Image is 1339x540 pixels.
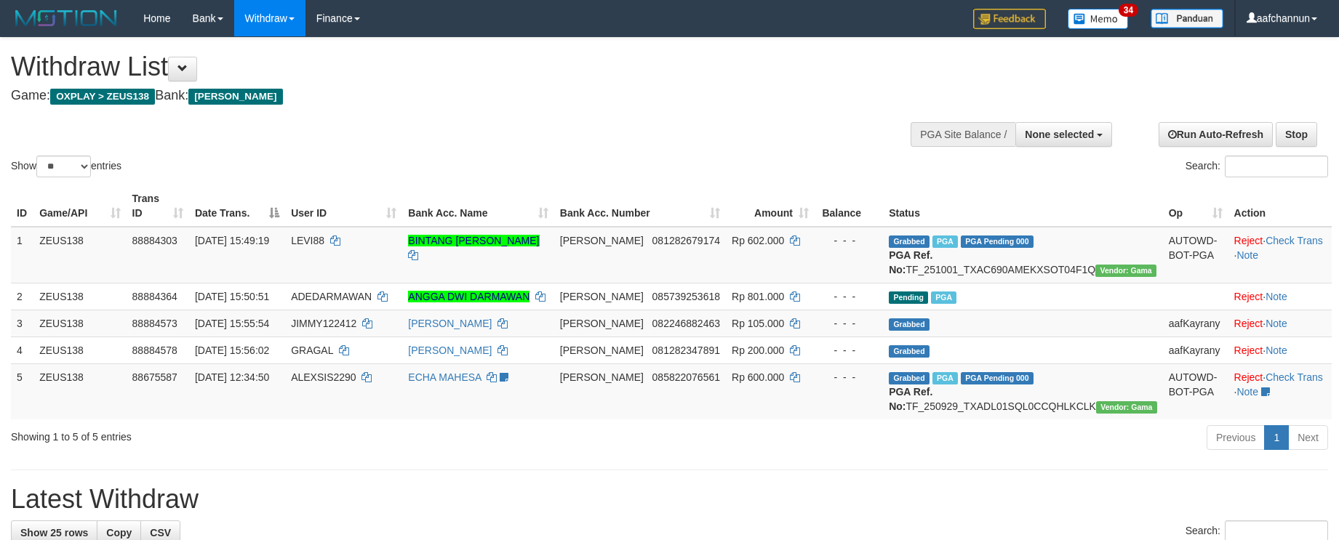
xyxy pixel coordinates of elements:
[33,283,126,310] td: ZEUS138
[285,185,402,227] th: User ID: activate to sort column ascending
[291,291,372,302] span: ADEDARMAWAN
[820,289,877,304] div: - - -
[11,310,33,337] td: 3
[820,316,877,331] div: - - -
[1236,249,1258,261] a: Note
[1228,185,1332,227] th: Action
[195,344,269,356] span: [DATE] 15:56:02
[1207,425,1265,450] a: Previous
[408,235,539,246] a: BINTANG [PERSON_NAME]
[188,89,282,105] span: [PERSON_NAME]
[408,318,492,329] a: [PERSON_NAME]
[11,485,1328,514] h1: Latest Withdraw
[560,344,644,356] span: [PERSON_NAME]
[652,318,720,329] span: Copy 082246882463 to clipboard
[1025,129,1094,140] span: None selected
[1186,156,1328,177] label: Search:
[195,291,269,302] span: [DATE] 15:50:51
[1151,9,1223,28] img: panduan.png
[820,370,877,384] div: - - -
[132,371,177,383] span: 88675587
[1228,283,1332,310] td: ·
[889,372,930,384] span: Grabbed
[36,156,91,177] select: Showentries
[127,185,189,227] th: Trans ID: activate to sort column ascending
[291,371,356,383] span: ALEXSIS2290
[106,527,132,539] span: Copy
[195,371,269,383] span: [DATE] 12:34:50
[33,310,126,337] td: ZEUS138
[1225,156,1328,177] input: Search:
[932,235,958,248] span: Marked by aafanarl
[732,344,784,356] span: Rp 200.000
[408,371,481,383] a: ECHA MAHESA
[911,122,1015,147] div: PGA Site Balance /
[1266,291,1287,302] a: Note
[33,185,126,227] th: Game/API: activate to sort column ascending
[132,291,177,302] span: 88884364
[11,156,121,177] label: Show entries
[1234,291,1263,302] a: Reject
[291,318,356,329] span: JIMMY122412
[820,343,877,358] div: - - -
[1163,337,1228,363] td: aafKayrany
[132,318,177,329] span: 88884573
[1234,344,1263,356] a: Reject
[1288,425,1328,450] a: Next
[195,235,269,246] span: [DATE] 15:49:19
[1234,371,1263,383] a: Reject
[1228,310,1332,337] td: ·
[132,344,177,356] span: 88884578
[291,344,333,356] span: GRAGAL
[652,371,720,383] span: Copy 085822076561 to clipboard
[1096,401,1157,414] span: Vendor URL: https://trx31.1velocity.biz
[1234,318,1263,329] a: Reject
[402,185,553,227] th: Bank Acc. Name: activate to sort column ascending
[820,233,877,248] div: - - -
[883,227,1163,283] td: TF_251001_TXAC690AMEKXSOT04F1Q
[11,52,878,81] h1: Withdraw List
[732,371,784,383] span: Rp 600.000
[11,185,33,227] th: ID
[560,318,644,329] span: [PERSON_NAME]
[195,318,269,329] span: [DATE] 15:55:54
[732,318,784,329] span: Rp 105.000
[652,235,720,246] span: Copy 081282679174 to clipboard
[11,227,33,283] td: 1
[33,337,126,363] td: ZEUS138
[11,7,121,29] img: MOTION_logo.png
[889,318,930,331] span: Grabbed
[33,363,126,419] td: ZEUS138
[652,291,720,302] span: Copy 085739253618 to clipboard
[291,235,324,246] span: LEVI88
[1234,235,1263,246] a: Reject
[815,185,883,227] th: Balance
[11,424,547,444] div: Showing 1 to 5 of 5 entries
[189,185,285,227] th: Date Trans.: activate to sort column descending
[150,527,171,539] span: CSV
[732,291,784,302] span: Rp 801.000
[11,363,33,419] td: 5
[33,227,126,283] td: ZEUS138
[50,89,155,105] span: OXPLAY > ZEUS138
[1163,227,1228,283] td: AUTOWD-BOT-PGA
[1228,337,1332,363] td: ·
[408,344,492,356] a: [PERSON_NAME]
[1266,371,1323,383] a: Check Trans
[889,235,930,248] span: Grabbed
[1266,344,1287,356] a: Note
[1163,310,1228,337] td: aafKayrany
[20,527,88,539] span: Show 25 rows
[1228,363,1332,419] td: · ·
[732,235,784,246] span: Rp 602.000
[1266,235,1323,246] a: Check Trans
[932,372,958,384] span: Marked by aafpengsreynich
[1095,265,1156,277] span: Vendor URL: https://trx31.1velocity.biz
[883,363,1163,419] td: TF_250929_TXADL01SQL0CCQHLKCLK
[1228,227,1332,283] td: · ·
[11,337,33,363] td: 4
[1266,318,1287,329] a: Note
[1159,122,1273,147] a: Run Auto-Refresh
[11,89,878,103] h4: Game: Bank:
[961,235,1034,248] span: PGA Pending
